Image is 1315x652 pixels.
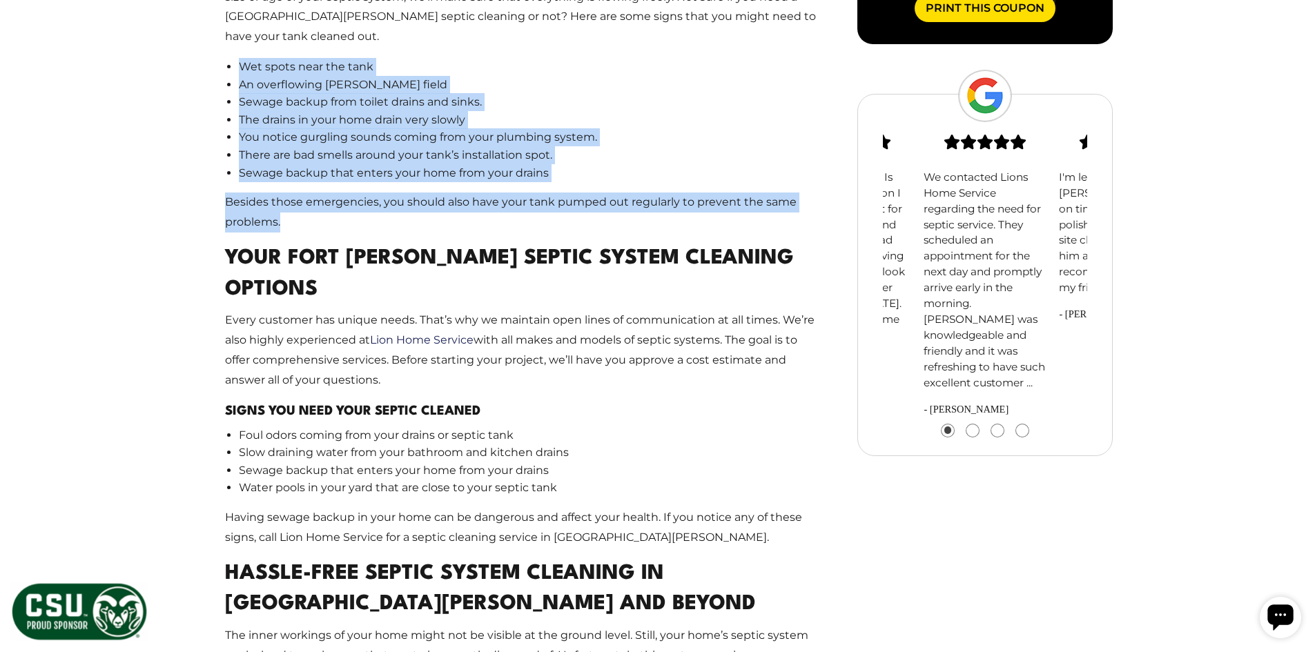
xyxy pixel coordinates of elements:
[917,107,1053,417] div: slide 1 (centered)
[239,58,818,76] li: Wet spots near the tank
[225,310,818,390] p: Every customer has unique needs. That’s why we maintain open lines of communication at all times....
[239,146,818,164] li: There are bad smells around your tank’s installation spot.
[225,402,818,421] h3: Signs You Need Your Septic Cleaned
[239,164,818,182] li: Sewage backup that enters your home from your drains
[225,244,818,306] h2: Your Fort [PERSON_NAME] Septic System Cleaning Options
[239,76,818,94] li: An overflowing [PERSON_NAME] field
[225,508,818,548] p: Having sewage backup in your home can be dangerous and affect your health. If you notice any of t...
[10,582,148,642] img: CSU Sponsor Badge
[883,107,1087,436] div: carousel
[958,70,1012,122] img: Google Logo
[6,6,47,47] div: Open chat widget
[225,192,818,233] p: Besides those emergencies, you should also have your tank pumped out regularly to prevent the sam...
[239,444,818,462] li: Slow draining water from your bathroom and kitchen drains
[239,479,818,497] li: Water pools in your yard that are close to your septic tank
[239,111,818,129] li: The drains in your home drain very slowly
[225,559,818,621] h2: Hassle-Free Septic System Cleaning In [GEOGRAPHIC_DATA][PERSON_NAME] And Beyond
[924,402,1046,417] span: - [PERSON_NAME]
[370,333,474,346] a: Lion Home Service
[924,170,1046,391] p: We contacted Lions Home Service regarding the need for septic service. They scheduled an appointm...
[239,426,818,444] li: Foul odors coming from your drains or septic tank
[239,93,818,111] li: Sewage backup from toilet drains and sinks.
[1059,170,1182,297] p: I'm leaving [PERSON_NAME] was on time professional , polish and left the job site clean. I would ...
[1059,307,1182,322] span: - [PERSON_NAME]
[239,462,818,480] li: Sewage backup that enters your home from your drains
[1053,107,1188,323] div: slide 2
[239,128,818,146] li: You notice gurgling sounds coming from your plumbing system.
